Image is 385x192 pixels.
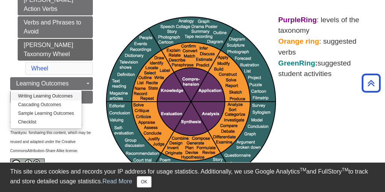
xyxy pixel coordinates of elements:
[278,16,301,24] strong: Purple
[137,176,152,187] button: Close
[300,167,306,172] sup: TM
[278,37,319,45] strong: Orange ring
[18,39,93,61] a: [PERSON_NAME] Taxonomy Wheel
[104,15,375,80] p: : levels of the taxonomy : suggested verbs suggested student activities
[11,101,82,109] a: Cascading Outcomes
[301,16,317,24] strong: Ring
[10,77,93,90] a: Learning Outcomes
[278,59,299,67] span: Green
[10,131,91,153] span: sharing this content, which may be reused and adapted under the Creative Commons .
[10,122,82,135] span: [PERSON_NAME]. Thank
[18,16,93,38] a: Verbs and Phrases to Avoid
[27,149,77,153] span: Attribution-Share Alike license
[21,131,33,135] span: you for
[10,167,375,187] div: This site uses cookies and records your IP address for usage statistics. Additionally, we use Goo...
[16,80,69,87] span: Learning Outcomes
[11,92,82,101] a: Writing Learning Outcomes
[31,65,48,72] a: Wheel
[299,59,315,67] span: Ring
[11,118,82,126] a: Checklist
[102,178,132,184] a: Read More
[359,78,383,88] a: Back to Top
[278,59,318,67] strong: :
[11,109,82,118] a: Sample Learning Outcomes
[342,167,348,172] sup: TM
